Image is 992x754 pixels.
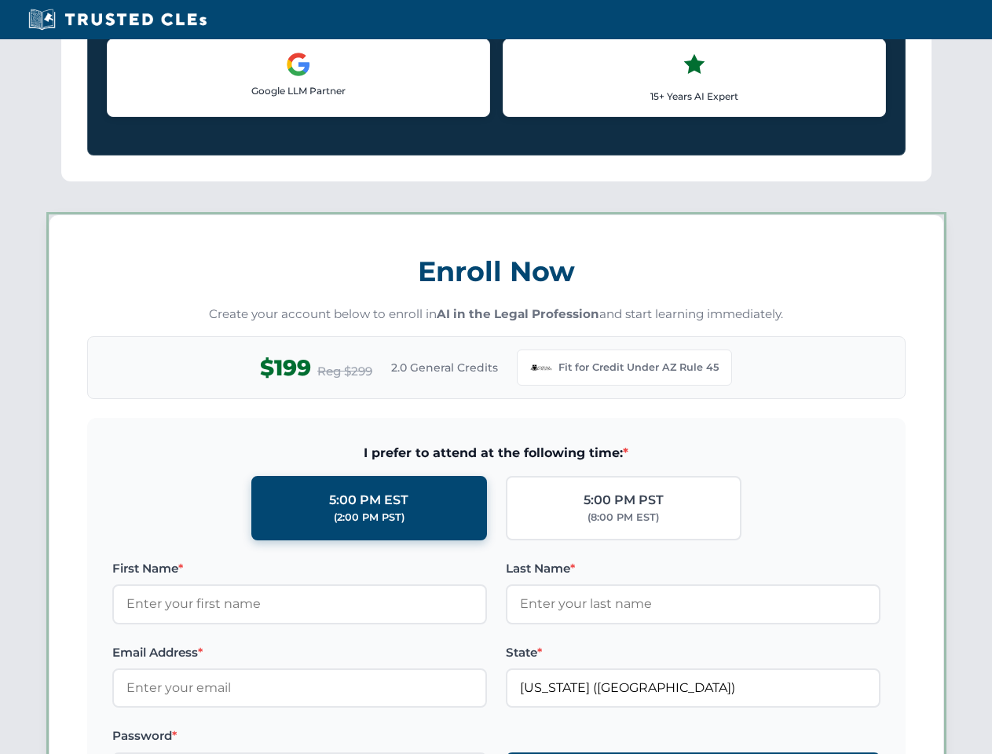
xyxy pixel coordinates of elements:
span: I prefer to attend at the following time: [112,443,880,463]
div: (2:00 PM PST) [334,510,404,525]
div: 5:00 PM EST [329,490,408,511]
span: $199 [260,350,311,386]
span: Reg $299 [317,362,372,381]
p: Google LLM Partner [120,83,477,98]
span: 2.0 General Credits [391,359,498,376]
img: Arizona Bar [530,357,552,379]
input: Arizona (AZ) [506,668,880,708]
img: Google [286,52,311,77]
p: 15+ Years AI Expert [516,89,873,104]
label: First Name [112,559,487,578]
div: 5:00 PM PST [584,490,664,511]
p: Create your account below to enroll in and start learning immediately. [87,306,906,324]
span: Fit for Credit Under AZ Rule 45 [558,360,719,375]
div: (8:00 PM EST) [588,510,659,525]
input: Enter your first name [112,584,487,624]
h3: Enroll Now [87,247,906,296]
img: Trusted CLEs [24,8,211,31]
label: Email Address [112,643,487,662]
input: Enter your email [112,668,487,708]
label: Password [112,727,487,745]
label: Last Name [506,559,880,578]
strong: AI in the Legal Profession [437,306,599,321]
label: State [506,643,880,662]
input: Enter your last name [506,584,880,624]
